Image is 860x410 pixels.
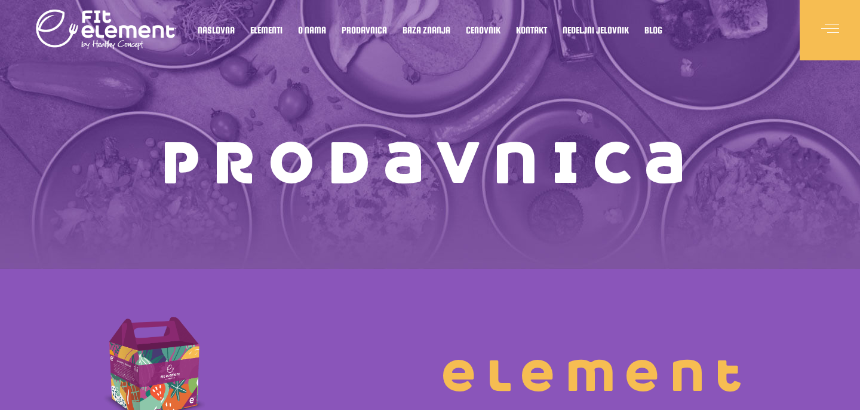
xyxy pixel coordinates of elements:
[198,27,235,33] span: Naslovna
[516,27,547,33] span: Kontakt
[644,27,662,33] span: Blog
[466,27,500,33] span: Cenovnik
[102,137,758,191] h1: Prodavnica
[563,27,629,33] span: Nedeljni jelovnik
[342,27,387,33] span: Prodavnica
[298,27,326,33] span: O nama
[403,27,450,33] span: Baza znanja
[250,27,282,33] span: Elementi
[36,6,176,54] img: logo light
